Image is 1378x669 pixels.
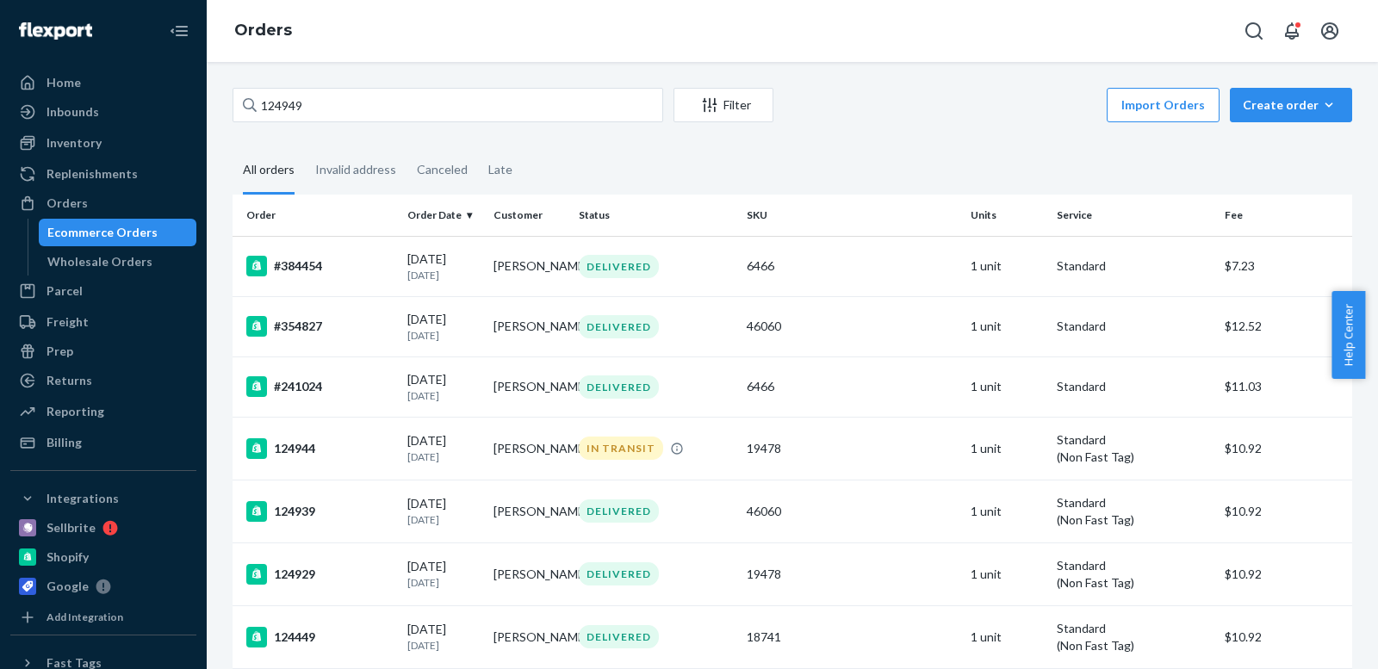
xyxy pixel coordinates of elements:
[407,575,480,590] p: [DATE]
[964,542,1050,605] td: 1 unit
[747,440,957,457] div: 19478
[400,195,487,236] th: Order Date
[162,14,196,48] button: Close Navigation
[10,429,196,456] a: Billing
[1057,431,1211,449] p: Standard
[246,438,394,459] div: 124944
[407,268,480,282] p: [DATE]
[673,88,773,122] button: Filter
[964,356,1050,417] td: 1 unit
[47,578,89,595] div: Google
[579,562,659,585] div: DELIVERED
[407,371,480,403] div: [DATE]
[47,548,89,566] div: Shopify
[47,372,92,389] div: Returns
[1057,557,1211,574] p: Standard
[233,88,663,122] input: Search orders
[579,437,663,460] div: IN TRANSIT
[740,195,964,236] th: SKU
[47,403,104,420] div: Reporting
[747,257,957,275] div: 6466
[407,638,480,653] p: [DATE]
[1057,318,1211,335] p: Standard
[1057,494,1211,511] p: Standard
[1057,449,1211,466] div: (Non Fast Tag)
[47,610,123,624] div: Add Integration
[964,605,1050,668] td: 1 unit
[10,98,196,126] a: Inbounds
[10,129,196,157] a: Inventory
[407,621,480,653] div: [DATE]
[964,236,1050,296] td: 1 unit
[964,417,1050,480] td: 1 unit
[10,338,196,365] a: Prep
[579,375,659,399] div: DELIVERED
[47,253,152,270] div: Wholesale Orders
[39,248,197,276] a: Wholesale Orders
[47,195,88,212] div: Orders
[747,629,957,646] div: 18741
[488,147,512,192] div: Late
[493,208,566,222] div: Customer
[233,195,400,236] th: Order
[10,607,196,628] a: Add Integration
[407,558,480,590] div: [DATE]
[1230,88,1352,122] button: Create order
[417,147,468,192] div: Canceled
[10,398,196,425] a: Reporting
[407,388,480,403] p: [DATE]
[747,318,957,335] div: 46060
[964,296,1050,356] td: 1 unit
[10,69,196,96] a: Home
[246,564,394,585] div: 124929
[39,219,197,246] a: Ecommerce Orders
[10,160,196,188] a: Replenishments
[487,542,573,605] td: [PERSON_NAME]
[47,224,158,241] div: Ecommerce Orders
[579,625,659,648] div: DELIVERED
[407,328,480,343] p: [DATE]
[964,195,1050,236] th: Units
[964,480,1050,542] td: 1 unit
[1269,617,1361,660] iframe: Opens a widget where you can chat to one of our agents
[487,236,573,296] td: [PERSON_NAME]
[10,189,196,217] a: Orders
[747,566,957,583] div: 19478
[572,195,740,236] th: Status
[246,501,394,522] div: 124939
[1218,542,1352,605] td: $10.92
[407,512,480,527] p: [DATE]
[1218,195,1352,236] th: Fee
[407,251,480,282] div: [DATE]
[1331,291,1365,379] button: Help Center
[579,315,659,338] div: DELIVERED
[10,367,196,394] a: Returns
[407,449,480,464] p: [DATE]
[47,103,99,121] div: Inbounds
[234,21,292,40] a: Orders
[220,6,306,56] ol: breadcrumbs
[487,480,573,542] td: [PERSON_NAME]
[10,485,196,512] button: Integrations
[407,432,480,464] div: [DATE]
[1107,88,1220,122] button: Import Orders
[487,417,573,480] td: [PERSON_NAME]
[1050,195,1218,236] th: Service
[1218,480,1352,542] td: $10.92
[1057,574,1211,592] div: (Non Fast Tag)
[487,296,573,356] td: [PERSON_NAME]
[246,376,394,397] div: #241024
[47,343,73,360] div: Prep
[579,255,659,278] div: DELIVERED
[674,96,773,114] div: Filter
[315,147,396,192] div: Invalid address
[1237,14,1271,48] button: Open Search Box
[1218,417,1352,480] td: $10.92
[1218,356,1352,417] td: $11.03
[47,282,83,300] div: Parcel
[10,514,196,542] a: Sellbrite
[10,277,196,305] a: Parcel
[407,495,480,527] div: [DATE]
[1218,296,1352,356] td: $12.52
